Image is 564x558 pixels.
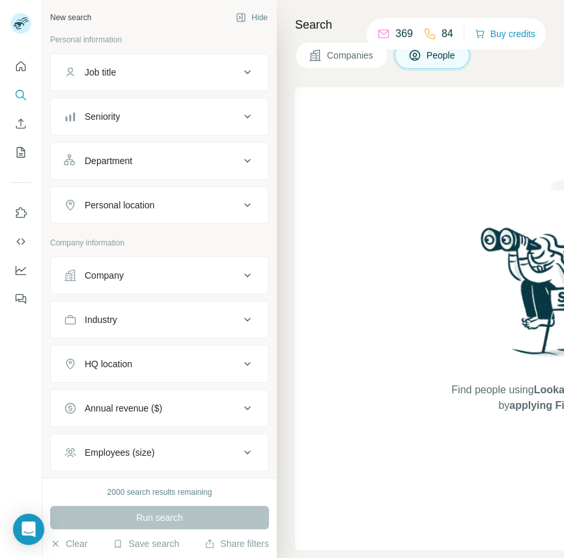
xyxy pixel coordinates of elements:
span: People [427,49,457,62]
button: Quick start [10,55,31,78]
button: Personal location [51,189,268,221]
div: HQ location [85,357,132,370]
button: Save search [113,537,179,550]
div: Open Intercom Messenger [13,514,44,545]
button: Annual revenue ($) [51,393,268,424]
button: Use Surfe on LinkedIn [10,201,31,225]
p: Personal information [50,34,269,46]
button: My lists [10,141,31,164]
div: Seniority [85,110,120,123]
button: Employees (size) [51,437,268,468]
button: Industry [51,304,268,335]
div: Personal location [85,199,154,212]
button: Company [51,260,268,291]
div: Industry [85,313,117,326]
h4: Search [295,16,548,34]
div: Job title [85,66,116,79]
button: Feedback [10,287,31,311]
button: Department [51,145,268,176]
span: Companies [327,49,374,62]
img: Avatar [10,13,31,34]
div: Annual revenue ($) [85,402,162,415]
button: Buy credits [475,25,535,43]
div: Company [85,269,124,282]
button: Hide [227,8,277,27]
button: HQ location [51,348,268,380]
button: Share filters [204,537,269,550]
button: Seniority [51,101,268,132]
p: 369 [395,26,413,42]
button: Clear [50,537,87,550]
p: Company information [50,237,269,249]
p: 84 [442,26,453,42]
button: Search [10,83,31,107]
button: Dashboard [10,258,31,282]
div: Employees (size) [85,446,154,459]
div: 2000 search results remaining [107,486,212,498]
button: Job title [51,57,268,88]
button: Enrich CSV [10,112,31,135]
div: Department [85,154,132,167]
button: Use Surfe API [10,230,31,253]
div: New search [50,12,91,23]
